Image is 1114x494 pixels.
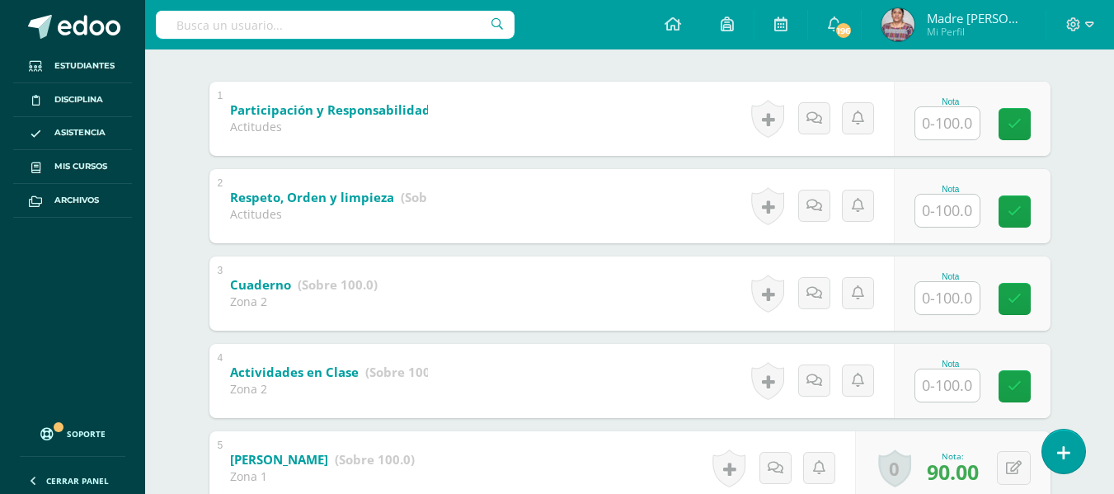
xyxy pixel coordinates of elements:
img: 1eca5afe0905f3400b11715dff6dec47.png [881,8,914,41]
div: Zona 1 [230,468,415,484]
a: Estudiantes [13,49,132,83]
span: Estudiantes [54,59,115,73]
a: Asistencia [13,117,132,151]
span: Disciplina [54,93,103,106]
strong: (Sobre 100.0) [401,189,481,205]
span: 196 [834,21,853,40]
strong: (Sobre 100.0) [298,276,378,293]
strong: (Sobre 100.0) [365,364,445,380]
a: Actividades en Clase (Sobre 100.0) [230,360,445,386]
div: Nota [914,97,987,106]
b: Participación y Responsabilidad [230,101,430,118]
a: Disciplina [13,83,132,117]
div: Nota [914,272,987,281]
a: Mis cursos [13,150,132,184]
input: Busca un usuario... [156,11,515,39]
input: 0-100.0 [915,195,980,227]
div: Nota [914,185,987,194]
input: 0-100.0 [915,282,980,314]
a: Soporte [20,412,125,452]
div: Actitudes [230,206,428,222]
div: Zona 2 [230,294,378,309]
div: Nota [914,360,987,369]
b: Actividades en Clase [230,364,359,380]
a: Cuaderno (Sobre 100.0) [230,272,378,299]
span: Soporte [67,428,106,440]
a: [PERSON_NAME] (Sobre 100.0) [230,447,415,473]
div: Actitudes [230,119,428,134]
b: Cuaderno [230,276,291,293]
span: Mi Perfil [927,25,1026,39]
span: Archivos [54,194,99,207]
span: Madre [PERSON_NAME] [927,10,1026,26]
div: Nota: [927,450,979,462]
span: Asistencia [54,126,106,139]
strong: (Sobre 100.0) [335,451,415,468]
b: [PERSON_NAME] [230,451,328,468]
span: Cerrar panel [46,475,109,487]
span: 90.00 [927,458,979,486]
input: 0-100.0 [915,107,980,139]
a: Participación y Responsabilidad [230,97,517,124]
a: Respeto, Orden y limpieza (Sobre 100.0) [230,185,481,211]
a: 0 [878,449,911,487]
span: Mis cursos [54,160,107,173]
a: Archivos [13,184,132,218]
b: Respeto, Orden y limpieza [230,189,394,205]
div: Zona 2 [230,381,428,397]
input: 0-100.0 [915,369,980,402]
